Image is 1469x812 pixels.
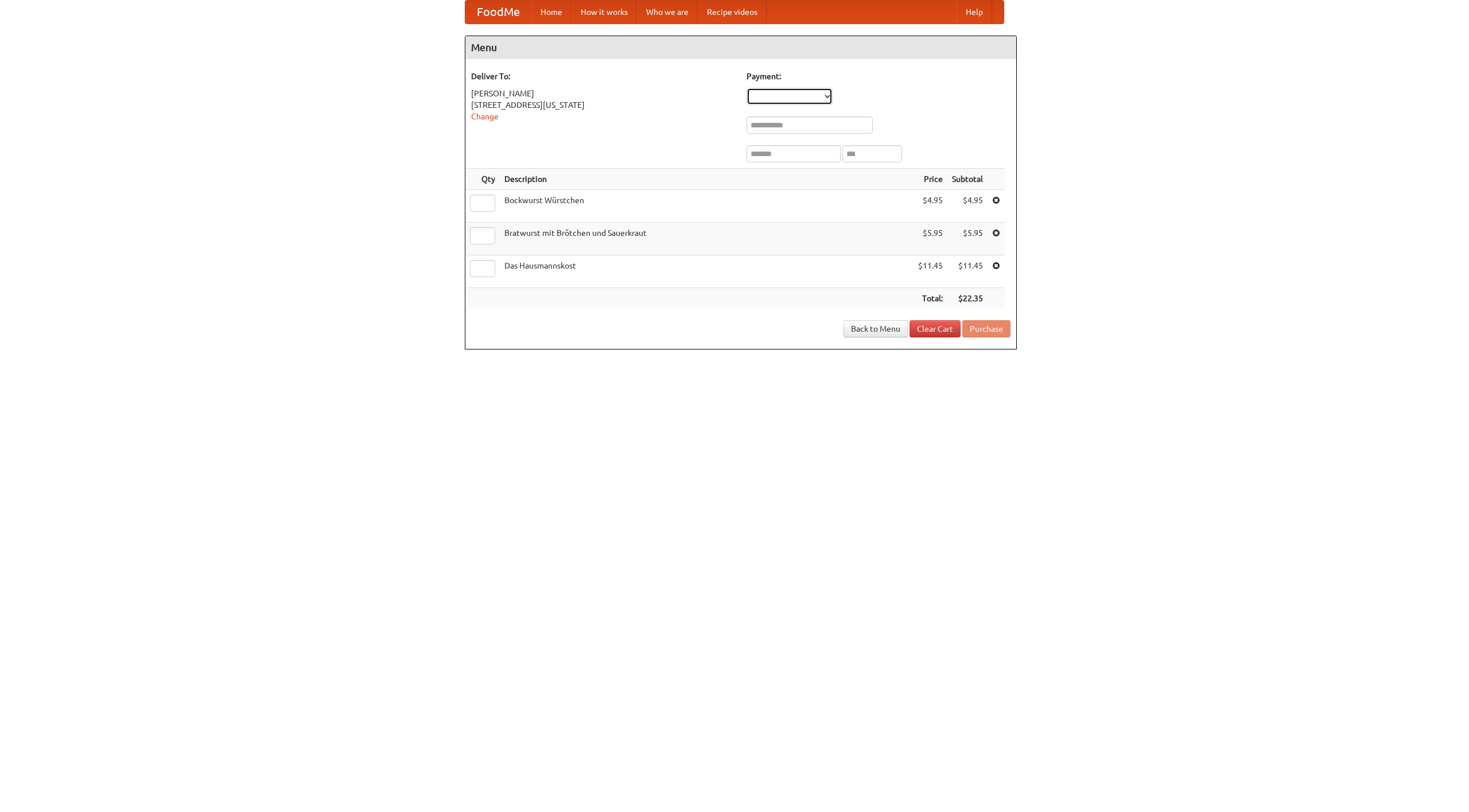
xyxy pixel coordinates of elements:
[914,190,947,223] td: $4.95
[947,169,988,190] th: Subtotal
[962,320,1011,337] button: Purchase
[500,223,914,255] td: Bratwurst mit Brötchen und Sauerkraut
[914,255,947,288] td: $11.45
[531,1,572,24] a: Home
[747,71,1011,82] h5: Payment:
[957,1,992,24] a: Help
[914,223,947,255] td: $5.95
[500,255,914,288] td: Das Hausmannskost
[637,1,698,24] a: Who we are
[471,88,735,99] div: [PERSON_NAME]
[910,320,961,337] a: Clear Cart
[914,288,947,309] th: Total:
[698,1,767,24] a: Recipe videos
[471,71,735,82] h5: Deliver To:
[465,36,1016,59] h4: Menu
[465,169,500,190] th: Qty
[947,255,988,288] td: $11.45
[947,190,988,223] td: $4.95
[500,190,914,223] td: Bockwurst Würstchen
[947,223,988,255] td: $5.95
[465,1,531,24] a: FoodMe
[572,1,637,24] a: How it works
[471,112,499,121] a: Change
[471,99,735,111] div: [STREET_ADDRESS][US_STATE]
[500,169,914,190] th: Description
[947,288,988,309] th: $22.35
[844,320,908,337] a: Back to Menu
[914,169,947,190] th: Price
